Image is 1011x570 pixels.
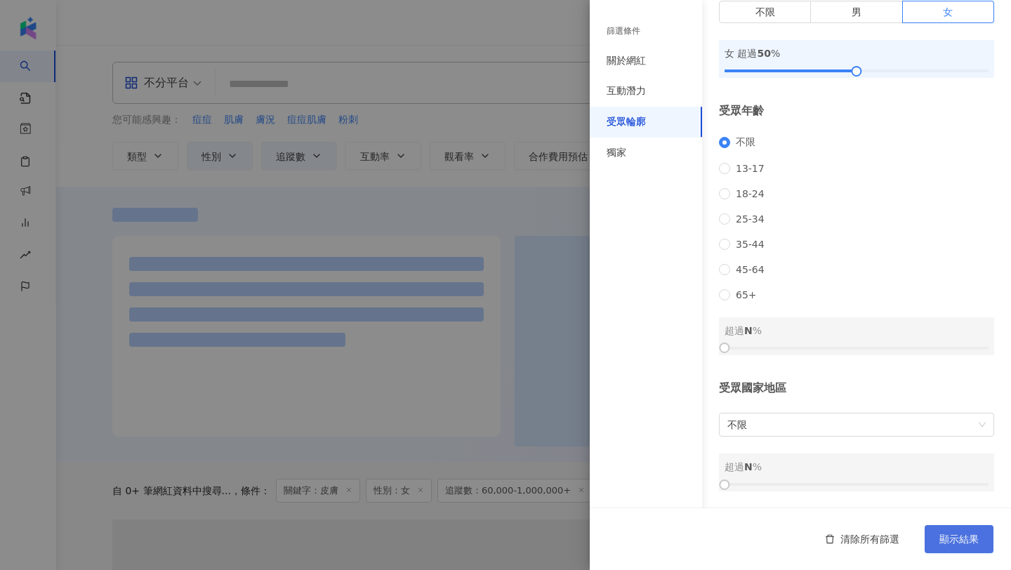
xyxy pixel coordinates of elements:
[811,525,913,553] button: 清除所有篩選
[725,323,989,338] div: 超過 %
[943,6,953,18] span: 女
[719,380,994,396] div: 受眾國家地區
[607,84,646,98] div: 互動潛力
[725,46,989,61] div: 女 超過 %
[757,48,770,59] span: 50
[607,115,646,129] div: 受眾輪廓
[744,325,753,336] span: N
[727,413,986,436] span: 不限
[730,188,770,199] span: 18-24
[607,146,626,160] div: 獨家
[840,533,899,545] span: 清除所有篩選
[719,103,994,119] div: 受眾年齡
[607,54,646,68] div: 關於網紅
[939,533,979,545] span: 顯示結果
[744,461,753,472] span: N
[730,239,770,250] span: 35-44
[607,25,640,37] div: 篩選條件
[825,534,835,544] span: delete
[725,459,989,475] div: 超過 %
[730,264,770,275] span: 45-64
[730,213,770,225] span: 25-34
[730,136,761,149] span: 不限
[730,289,762,300] span: 65+
[925,525,993,553] button: 顯示結果
[755,6,775,18] span: 不限
[852,6,861,18] span: 男
[730,163,770,174] span: 13-17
